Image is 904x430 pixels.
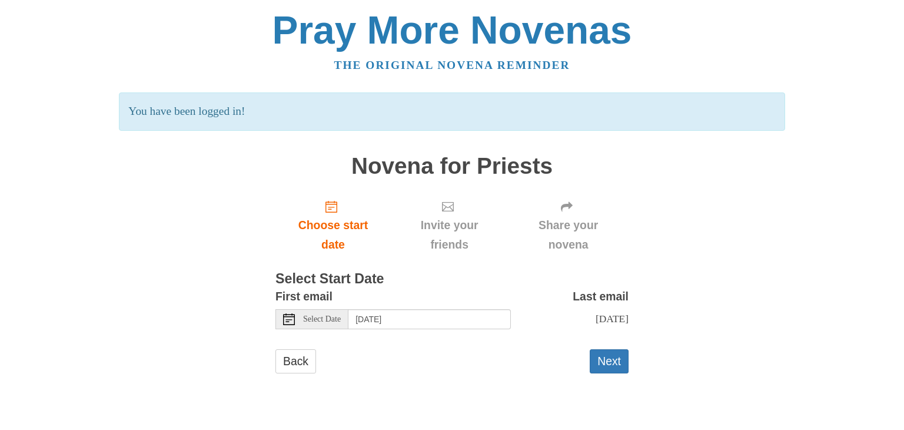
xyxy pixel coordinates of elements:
[275,349,316,373] a: Back
[275,287,333,306] label: First email
[520,216,617,254] span: Share your novena
[391,190,508,260] div: Click "Next" to confirm your start date first.
[287,216,379,254] span: Choose start date
[334,59,570,71] a: The original novena reminder
[573,287,629,306] label: Last email
[508,190,629,260] div: Click "Next" to confirm your start date first.
[590,349,629,373] button: Next
[119,92,785,131] p: You have been logged in!
[275,154,629,179] h1: Novena for Priests
[303,315,341,323] span: Select Date
[275,272,629,287] h3: Select Start Date
[596,313,629,325] span: [DATE]
[403,216,496,254] span: Invite your friends
[275,190,391,260] a: Choose start date
[272,8,632,52] a: Pray More Novenas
